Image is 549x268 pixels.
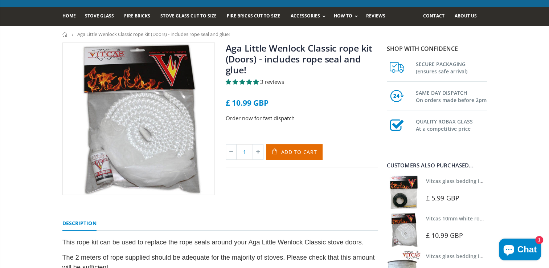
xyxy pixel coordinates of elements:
[85,7,119,26] a: Stove Glass
[85,13,114,19] span: Stove Glass
[366,7,391,26] a: Reviews
[416,59,487,75] h3: SECURE PACKAGING (Ensures safe arrival)
[387,44,487,53] p: Shop with confidence
[387,213,421,247] img: Vitcas white rope, glue and gloves kit 10mm
[63,43,214,195] img: nt-kit-12mm-dia.white-fire-rope-adhesive-517-p_83678976-8cac-4b17-bb92-1a041b38fad8_800x_crop_cen...
[227,13,280,19] span: Fire Bricks Cut To Size
[334,13,352,19] span: How To
[290,13,320,19] span: Accessories
[62,239,364,246] span: This rope kit can be used to replace the rope seals around your Aga Little Wenlock Classic stove ...
[62,216,97,231] a: Description
[426,231,463,240] span: £ 10.99 GBP
[227,7,286,26] a: Fire Bricks Cut To Size
[387,175,421,209] img: Vitcas stove glass bedding in tape
[226,42,372,76] a: Aga Little Wenlock Classic rope kit (Doors) - includes rope seal and glue!
[387,163,487,168] div: Customers also purchased...
[423,7,450,26] a: Contact
[416,117,487,133] h3: QUALITY ROBAX GLASS At a competitive price
[334,7,361,26] a: How To
[62,32,68,37] a: Home
[423,13,444,19] span: Contact
[226,78,260,85] span: 5.00 stars
[62,13,76,19] span: Home
[124,7,156,26] a: Fire Bricks
[62,7,81,26] a: Home
[416,88,487,104] h3: SAME DAY DISPATCH On orders made before 2pm
[497,239,543,262] inbox-online-store-chat: Shopify online store chat
[366,13,385,19] span: Reviews
[124,13,150,19] span: Fire Bricks
[160,7,222,26] a: Stove Glass Cut To Size
[160,13,217,19] span: Stove Glass Cut To Size
[454,7,482,26] a: About us
[266,144,323,160] button: Add to Cart
[426,194,459,202] span: £ 5.99 GBP
[290,7,329,26] a: Accessories
[226,114,378,122] p: Order now for fast dispatch
[226,98,269,108] span: £ 10.99 GBP
[454,13,476,19] span: About us
[77,31,230,37] span: Aga Little Wenlock Classic rope kit (Doors) - includes rope seal and glue!
[260,78,284,85] span: 3 reviews
[281,149,317,155] span: Add to Cart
